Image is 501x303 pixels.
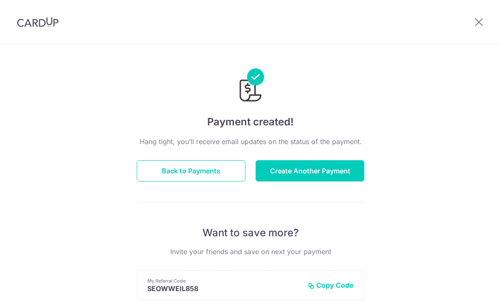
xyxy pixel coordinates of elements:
p: My Referral Code [147,278,301,284]
h4: Payment created! [137,114,364,130]
img: Payments [237,68,264,104]
p: Invite your friends and save on next your payment [137,246,364,257]
p: SEOWWEIL858 [147,284,301,293]
img: CardUp [17,17,59,27]
button: Back to Payments [137,160,245,181]
button: Copy Code [308,281,354,289]
p: Want to save more? [137,226,364,240]
button: Create Another Payment [256,160,364,181]
p: Hang tight, you’ll receive email updates on the status of the payment. [137,136,364,147]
